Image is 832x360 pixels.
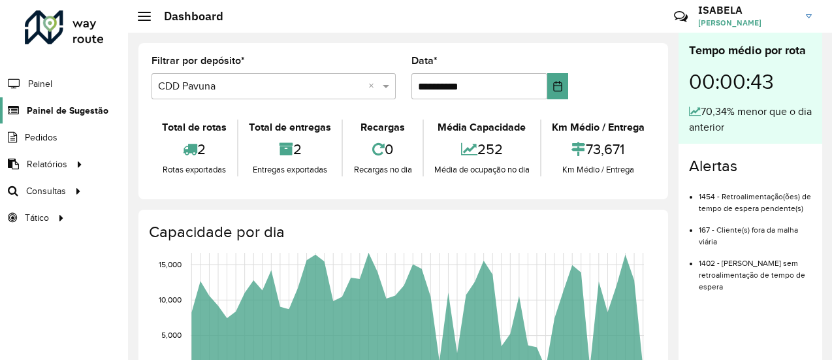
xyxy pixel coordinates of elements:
div: Média de ocupação no dia [427,163,537,176]
div: Tempo médio por rota [689,42,812,59]
h4: Alertas [689,157,812,176]
label: Filtrar por depósito [152,53,245,69]
h4: Capacidade por dia [149,223,655,242]
div: Km Médio / Entrega [545,120,652,135]
span: Clear all [368,78,379,94]
h3: ISABELA [698,4,796,16]
div: Recargas no dia [346,163,419,176]
text: 5,000 [161,331,182,340]
span: Tático [25,211,49,225]
span: Consultas [26,184,66,198]
text: 10,000 [159,295,182,304]
div: Total de entregas [242,120,338,135]
li: 1454 - Retroalimentação(ões) de tempo de espera pendente(s) [699,181,812,214]
div: Total de rotas [155,120,234,135]
div: Média Capacidade [427,120,537,135]
div: 73,671 [545,135,652,163]
li: 167 - Cliente(s) fora da malha viária [699,214,812,248]
div: Recargas [346,120,419,135]
div: Km Médio / Entrega [545,163,652,176]
span: Painel [28,77,52,91]
div: 0 [346,135,419,163]
li: 1402 - [PERSON_NAME] sem retroalimentação de tempo de espera [699,248,812,293]
span: Pedidos [25,131,57,144]
label: Data [411,53,438,69]
div: 252 [427,135,537,163]
div: 2 [155,135,234,163]
div: Entregas exportadas [242,163,338,176]
span: Relatórios [27,157,67,171]
div: 00:00:43 [689,59,812,104]
text: 15,000 [159,260,182,269]
div: 2 [242,135,338,163]
div: 70,34% menor que o dia anterior [689,104,812,135]
button: Choose Date [547,73,568,99]
span: [PERSON_NAME] [698,17,796,29]
div: Rotas exportadas [155,163,234,176]
span: Painel de Sugestão [27,104,108,118]
h2: Dashboard [151,9,223,24]
a: Contato Rápido [667,3,695,31]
